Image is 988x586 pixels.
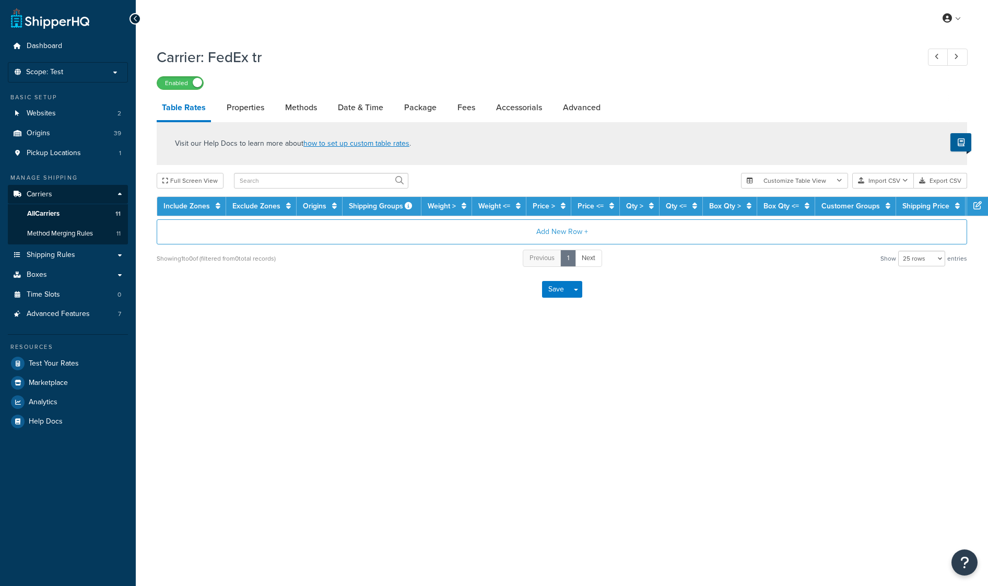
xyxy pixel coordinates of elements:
[8,204,128,224] a: AllCarriers11
[27,109,56,118] span: Websites
[8,37,128,56] a: Dashboard
[27,190,52,199] span: Carriers
[530,253,555,263] span: Previous
[27,129,50,138] span: Origins
[221,95,269,120] a: Properties
[234,173,408,189] input: Search
[29,379,68,388] span: Marketplace
[118,310,121,319] span: 7
[8,104,128,123] li: Websites
[232,201,280,212] a: Exclude Zones
[8,354,128,373] a: Test Your Rates
[8,104,128,123] a: Websites2
[175,138,411,149] p: Visit our Help Docs to learn more about .
[8,224,128,243] a: Method Merging Rules11
[951,549,978,576] button: Open Resource Center
[157,47,909,67] h1: Carrier: FedEx tr
[157,251,276,266] div: Showing 1 to 0 of (filtered from 0 total records)
[914,173,967,189] button: Export CSV
[578,201,604,212] a: Price <=
[8,343,128,351] div: Resources
[821,201,880,212] a: Customer Groups
[114,129,121,138] span: 39
[27,271,47,279] span: Boxes
[8,144,128,163] li: Pickup Locations
[8,185,128,204] a: Carriers
[582,253,595,263] span: Next
[8,93,128,102] div: Basic Setup
[119,149,121,158] span: 1
[8,265,128,285] a: Boxes
[763,201,799,212] a: Box Qty <=
[491,95,547,120] a: Accessorials
[157,95,211,122] a: Table Rates
[280,95,322,120] a: Methods
[343,197,421,216] th: Shipping Groups
[8,304,128,324] li: Advanced Features
[523,250,561,267] a: Previous
[117,109,121,118] span: 2
[27,209,60,218] span: All Carriers
[157,77,203,89] label: Enabled
[163,201,210,212] a: Include Zones
[26,68,63,77] span: Scope: Test
[27,290,60,299] span: Time Slots
[542,281,570,298] button: Save
[626,201,643,212] a: Qty >
[950,133,971,151] button: Show Help Docs
[8,224,128,243] li: Method Merging Rules
[333,95,389,120] a: Date & Time
[8,304,128,324] a: Advanced Features7
[8,124,128,143] a: Origins39
[303,138,409,149] a: how to set up custom table rates
[928,49,948,66] a: Previous Record
[428,201,456,212] a: Weight >
[8,373,128,392] a: Marketplace
[880,251,896,266] span: Show
[709,201,741,212] a: Box Qty >
[116,229,121,238] span: 11
[533,201,555,212] a: Price >
[947,49,968,66] a: Next Record
[8,144,128,163] a: Pickup Locations1
[27,149,81,158] span: Pickup Locations
[8,285,128,304] li: Time Slots
[115,209,121,218] span: 11
[575,250,602,267] a: Next
[8,285,128,304] a: Time Slots0
[303,201,326,212] a: Origins
[741,173,848,189] button: Customize Table View
[8,185,128,244] li: Carriers
[27,251,75,260] span: Shipping Rules
[8,412,128,431] a: Help Docs
[29,359,79,368] span: Test Your Rates
[560,250,576,267] a: 1
[8,173,128,182] div: Manage Shipping
[157,173,224,189] button: Full Screen View
[399,95,442,120] a: Package
[29,417,63,426] span: Help Docs
[558,95,606,120] a: Advanced
[27,310,90,319] span: Advanced Features
[902,201,949,212] a: Shipping Price
[8,245,128,265] a: Shipping Rules
[947,251,967,266] span: entries
[29,398,57,407] span: Analytics
[157,219,967,244] button: Add New Row +
[8,124,128,143] li: Origins
[8,393,128,412] a: Analytics
[852,173,914,189] button: Import CSV
[452,95,480,120] a: Fees
[117,290,121,299] span: 0
[478,201,510,212] a: Weight <=
[27,229,93,238] span: Method Merging Rules
[27,42,62,51] span: Dashboard
[666,201,687,212] a: Qty <=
